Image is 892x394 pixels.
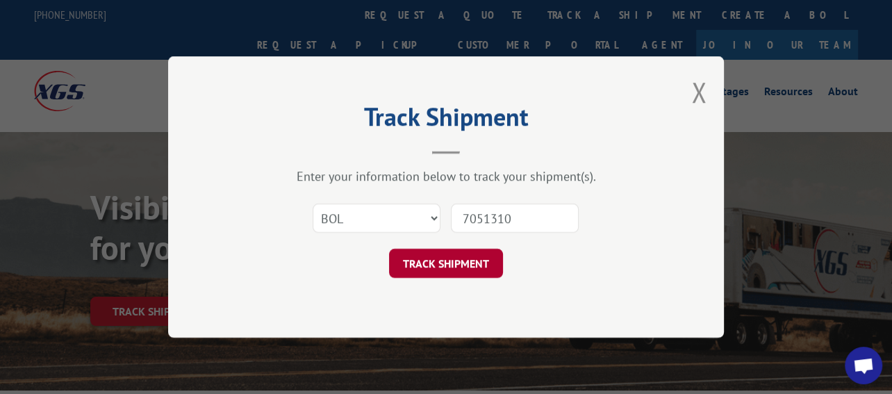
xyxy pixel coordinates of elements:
button: Close modal [691,74,707,110]
div: Open chat [845,347,882,384]
button: TRACK SHIPMENT [389,249,503,278]
input: Number(s) [451,204,579,233]
h2: Track Shipment [238,107,654,133]
div: Enter your information below to track your shipment(s). [238,168,654,184]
